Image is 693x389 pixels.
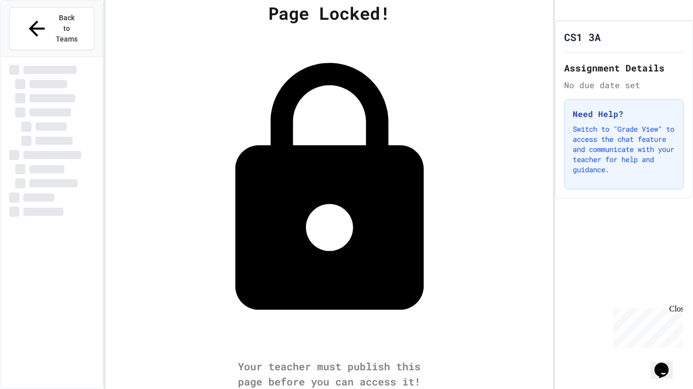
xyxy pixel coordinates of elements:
h2: Assignment Details [564,61,684,75]
h1: CS1 3A [564,30,601,44]
p: Switch to "Grade View" to access the chat feature and communicate with your teacher for help and ... [573,124,675,175]
div: No due date set [564,79,684,91]
iframe: chat widget [650,348,683,379]
iframe: chat widget [609,304,683,347]
div: Chat with us now!Close [4,4,70,64]
button: Back to Teams [9,7,94,50]
span: Back to Teams [55,13,79,45]
h3: Need Help? [573,108,675,120]
div: Your teacher must publish this page before you can access it! [228,359,431,389]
